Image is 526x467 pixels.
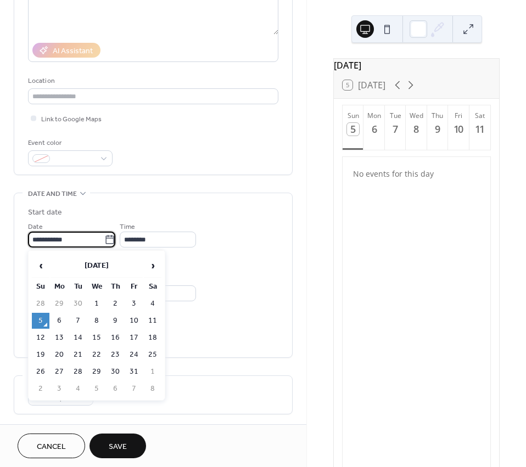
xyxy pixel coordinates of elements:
td: 28 [32,296,49,312]
button: Mon6 [363,105,384,150]
td: 27 [51,364,68,380]
div: [DATE] [334,59,499,72]
span: Link to Google Maps [41,114,102,125]
th: [DATE] [51,254,143,278]
td: 12 [32,330,49,346]
th: Th [107,279,124,295]
div: Fri [451,111,466,120]
div: 8 [410,123,423,136]
div: Mon [367,111,381,120]
td: 8 [88,313,105,329]
th: Fr [125,279,143,295]
td: 5 [88,381,105,397]
td: 19 [32,347,49,363]
th: Su [32,279,49,295]
td: 14 [69,330,87,346]
td: 7 [125,381,143,397]
td: 2 [32,381,49,397]
td: 29 [51,296,68,312]
th: We [88,279,105,295]
td: 3 [51,381,68,397]
th: Mo [51,279,68,295]
div: 7 [389,123,402,136]
div: Sat [473,111,487,120]
span: Date [28,221,43,233]
td: 18 [144,330,161,346]
div: 10 [452,123,465,136]
span: Time [120,221,135,233]
td: 30 [107,364,124,380]
td: 3 [125,296,143,312]
button: Tue7 [385,105,406,150]
td: 1 [144,364,161,380]
button: Sat11 [469,105,490,150]
button: Sun5 [343,105,363,150]
td: 31 [125,364,143,380]
td: 24 [125,347,143,363]
td: 11 [144,313,161,329]
div: Thu [430,111,445,120]
span: Save [109,441,127,453]
td: 21 [69,347,87,363]
td: 23 [107,347,124,363]
div: Event color [28,137,110,149]
div: Sun [346,111,360,120]
button: Fri10 [448,105,469,150]
button: Thu9 [427,105,448,150]
td: 2 [107,296,124,312]
span: Cancel [37,441,66,453]
td: 16 [107,330,124,346]
td: 9 [107,313,124,329]
button: Save [89,434,146,458]
div: Location [28,75,276,87]
div: Wed [409,111,423,120]
td: 13 [51,330,68,346]
td: 29 [88,364,105,380]
td: 26 [32,364,49,380]
span: ‹ [32,255,49,277]
td: 7 [69,313,87,329]
div: 5 [347,123,360,136]
td: 10 [125,313,143,329]
div: 6 [368,123,380,136]
td: 5 [32,313,49,329]
th: Tu [69,279,87,295]
td: 20 [51,347,68,363]
div: 11 [474,123,486,136]
td: 8 [144,381,161,397]
td: 4 [144,296,161,312]
td: 4 [69,381,87,397]
td: 30 [69,296,87,312]
td: 1 [88,296,105,312]
td: 17 [125,330,143,346]
span: Date and time [28,188,77,200]
td: 6 [107,381,124,397]
div: 9 [432,123,444,136]
td: 6 [51,313,68,329]
button: Cancel [18,434,85,458]
div: Start date [28,207,62,218]
div: No events for this day [344,161,489,187]
button: Wed8 [406,105,427,150]
th: Sa [144,279,161,295]
td: 22 [88,347,105,363]
td: 28 [69,364,87,380]
td: 25 [144,347,161,363]
span: › [144,255,161,277]
td: 15 [88,330,105,346]
div: Tue [388,111,402,120]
